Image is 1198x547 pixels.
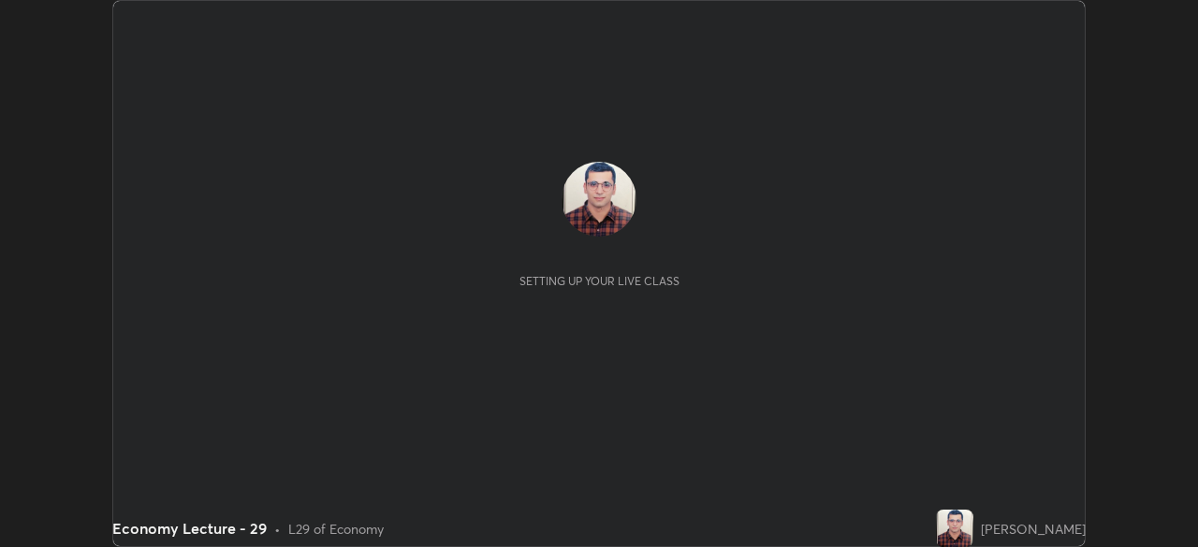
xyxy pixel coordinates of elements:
img: 441b7260e14345f6886495bf2de59c8b.jpg [562,162,636,237]
div: [PERSON_NAME] [981,519,1086,539]
div: • [274,519,281,539]
div: Setting up your live class [519,274,679,288]
div: L29 of Economy [288,519,384,539]
div: Economy Lecture - 29 [112,517,267,540]
img: 441b7260e14345f6886495bf2de59c8b.jpg [936,510,973,547]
